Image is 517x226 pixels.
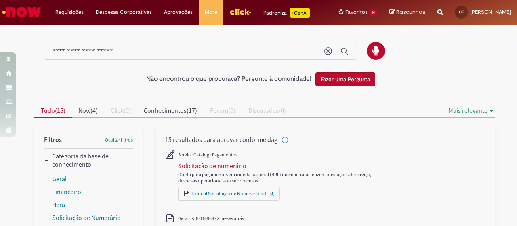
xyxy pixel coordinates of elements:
button: Fazer uma Pergunta [315,72,375,86]
div: Padroniza [263,8,310,18]
span: Requisições [55,8,84,16]
span: Favoritos [345,8,368,16]
p: +GenAi [290,8,310,18]
span: Aprovações [164,8,193,16]
a: Rascunhos [389,8,425,16]
img: ServiceNow [1,4,42,20]
h2: Não encontrou o que procurava? Pergunte à comunidade! [146,76,311,83]
span: Rascunhos [396,8,425,16]
span: 14 [369,9,377,16]
span: Despesas Corporativas [96,8,152,16]
span: [PERSON_NAME] [470,8,511,15]
span: More [205,8,217,16]
span: CF [459,9,464,15]
img: click_logo_yellow_360x200.png [229,6,251,18]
